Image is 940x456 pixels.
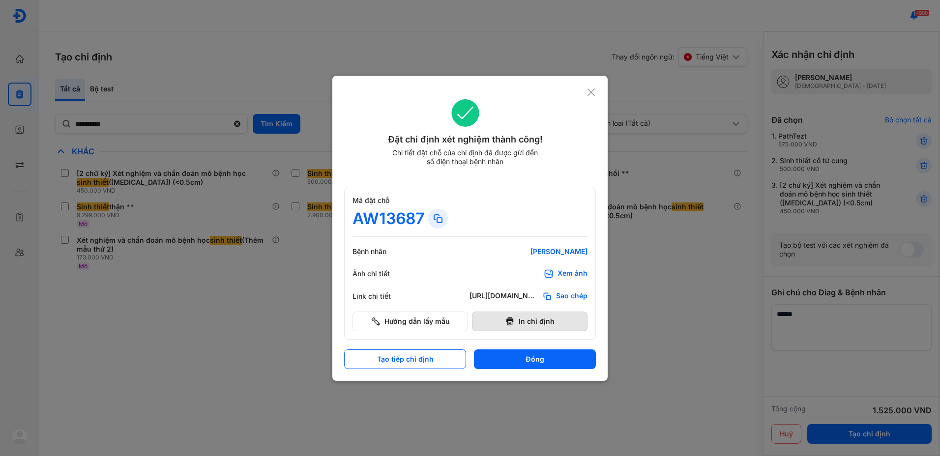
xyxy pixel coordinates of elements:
button: Tạo tiếp chỉ định [344,349,466,369]
div: Mã đặt chỗ [352,196,587,205]
button: Đóng [474,349,596,369]
div: Link chi tiết [352,292,411,301]
button: In chỉ định [472,312,587,331]
div: Bệnh nhân [352,247,411,256]
div: [URL][DOMAIN_NAME] [470,291,538,301]
div: AW13687 [352,209,424,228]
div: Đặt chỉ định xét nghiệm thành công! [344,133,587,146]
span: Sao chép [556,291,587,301]
div: Chi tiết đặt chỗ của chỉ định đã được gửi đến số điện thoại bệnh nhân [388,148,542,166]
div: Xem ảnh [558,269,587,279]
div: Ảnh chi tiết [352,269,411,278]
div: [PERSON_NAME] [470,247,587,256]
button: Hướng dẫn lấy mẫu [352,312,468,331]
